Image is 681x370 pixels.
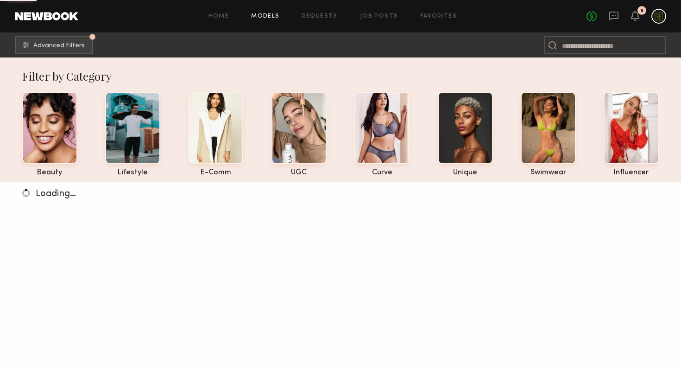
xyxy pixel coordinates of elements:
a: Job Posts [360,13,398,19]
div: beauty [22,169,77,177]
a: Home [208,13,229,19]
div: Filter by Category [22,69,659,83]
button: Advanced Filters [15,36,93,54]
span: Advanced Filters [33,43,85,49]
a: Models [251,13,279,19]
a: Favorites [420,13,457,19]
div: curve [354,169,410,177]
div: swimwear [521,169,576,177]
div: lifestyle [105,169,160,177]
a: Requests [302,13,338,19]
div: influencer [604,169,659,177]
div: e-comm [188,169,243,177]
span: Loading… [36,190,76,198]
div: UGC [271,169,327,177]
div: unique [438,169,493,177]
div: 8 [640,8,643,13]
